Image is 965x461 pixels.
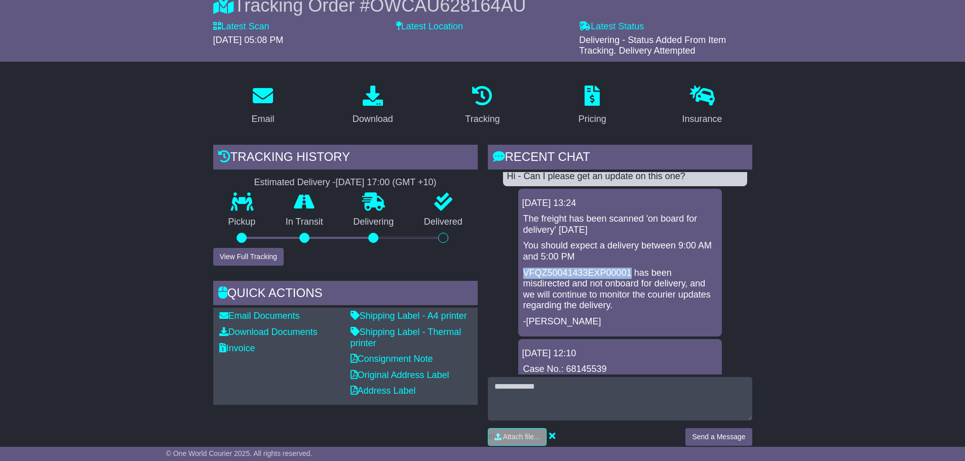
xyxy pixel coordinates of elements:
[213,177,478,188] div: Estimated Delivery -
[353,112,393,126] div: Download
[213,248,284,266] button: View Full Tracking
[336,177,437,188] div: [DATE] 17:00 (GMT +10)
[219,311,300,321] a: Email Documents
[579,35,726,56] span: Delivering - Status Added From Item Tracking. Delivery Attempted
[213,35,284,45] span: [DATE] 05:08 PM
[522,348,718,359] div: [DATE] 12:10
[523,214,717,235] p: The freight has been scanned 'on board for delivery' [DATE]
[245,82,281,130] a: Email
[465,112,499,126] div: Tracking
[458,82,506,130] a: Tracking
[166,449,313,457] span: © One World Courier 2025. All rights reserved.
[396,21,463,32] label: Latest Location
[213,217,271,228] p: Pickup
[338,217,409,228] p: Delivering
[213,21,269,32] label: Latest Scan
[488,145,752,172] div: RECENT CHAT
[351,311,467,321] a: Shipping Label - A4 printer
[351,386,416,396] a: Address Label
[523,316,717,327] p: -[PERSON_NAME]
[578,112,606,126] div: Pricing
[219,327,318,337] a: Download Documents
[251,112,274,126] div: Email
[523,364,717,375] p: Case No.: 68145539
[572,82,613,130] a: Pricing
[523,268,717,311] p: VFQZ50041433EXP00001 has been misdirected and not onboard for delivery, and we will continue to m...
[507,171,743,182] div: Hi - Can I please get an update on this one?
[213,281,478,308] div: Quick Actions
[271,217,338,228] p: In Transit
[346,82,400,130] a: Download
[579,21,644,32] label: Latest Status
[351,370,449,380] a: Original Address Label
[682,112,722,126] div: Insurance
[676,82,729,130] a: Insurance
[351,327,461,348] a: Shipping Label - Thermal printer
[219,343,255,353] a: Invoice
[213,145,478,172] div: Tracking history
[351,354,433,364] a: Consignment Note
[522,198,718,209] div: [DATE] 13:24
[409,217,478,228] p: Delivered
[523,240,717,262] p: You should expect a delivery between 9:00 AM and 5:00 PM
[685,428,752,446] button: Send a Message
